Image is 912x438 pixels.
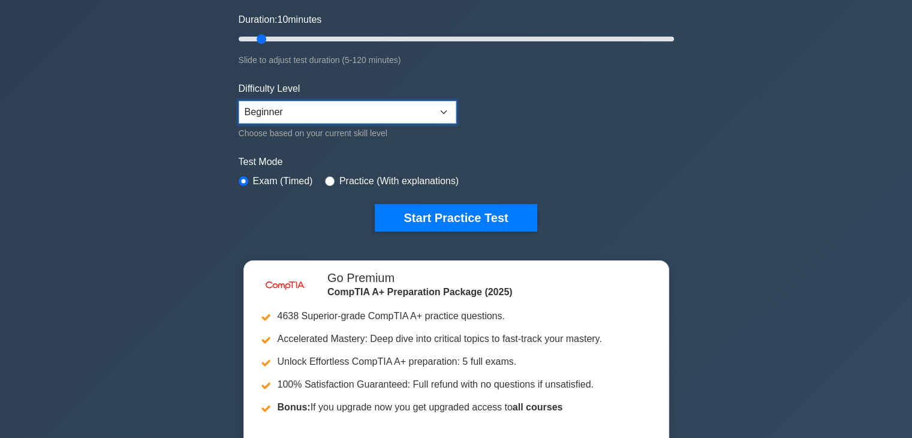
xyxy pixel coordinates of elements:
label: Difficulty Level [239,82,300,96]
label: Duration: minutes [239,13,322,27]
label: Practice (With explanations) [339,174,459,188]
button: Start Practice Test [375,204,537,232]
div: Choose based on your current skill level [239,126,456,140]
label: Test Mode [239,155,674,169]
div: Slide to adjust test duration (5-120 minutes) [239,53,674,67]
span: 10 [277,14,288,25]
label: Exam (Timed) [253,174,313,188]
